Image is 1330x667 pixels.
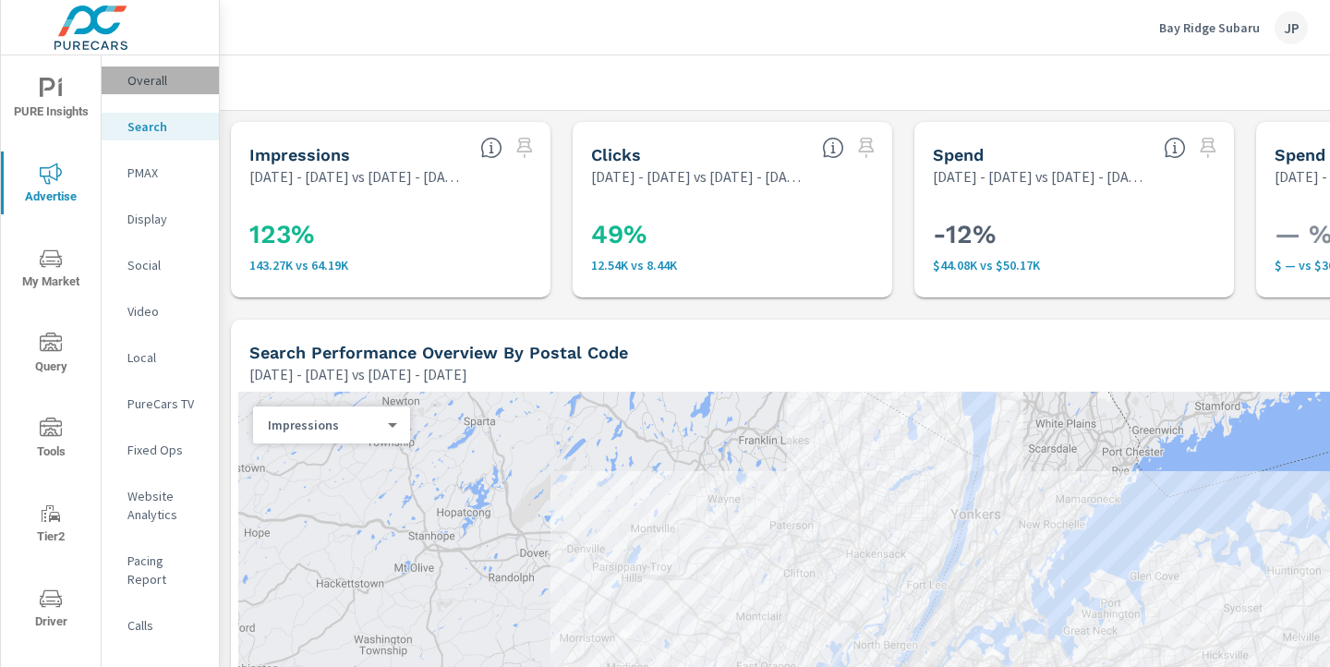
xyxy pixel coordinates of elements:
[127,210,204,228] p: Display
[127,256,204,274] p: Social
[127,441,204,459] p: Fixed Ops
[249,165,465,188] p: [DATE] - [DATE] vs [DATE] - [DATE]
[102,251,219,279] div: Social
[127,164,204,182] p: PMAX
[6,78,95,123] span: PURE Insights
[480,137,502,159] span: The number of times an ad was shown on your behalf.
[127,348,204,367] p: Local
[591,258,874,273] p: 12,535 vs 8,435
[591,165,807,188] p: [DATE] - [DATE] vs [DATE] - [DATE]
[249,258,532,273] p: 143,267 vs 64,192
[6,588,95,633] span: Driver
[102,344,219,371] div: Local
[127,394,204,413] p: PureCars TV
[127,71,204,90] p: Overall
[102,390,219,418] div: PureCars TV
[6,248,95,293] span: My Market
[1159,19,1260,36] p: Bay Ridge Subaru
[852,133,881,163] span: Select a preset date range to save this widget
[127,487,204,524] p: Website Analytics
[102,159,219,187] div: PMAX
[249,145,350,164] h5: Impressions
[933,165,1149,188] p: [DATE] - [DATE] vs [DATE] - [DATE]
[591,145,641,164] h5: Clicks
[510,133,539,163] span: Select a preset date range to save this widget
[933,145,984,164] h5: Spend
[6,333,95,378] span: Query
[591,219,874,250] h3: 49%
[6,503,95,548] span: Tier2
[249,363,467,385] p: [DATE] - [DATE] vs [DATE] - [DATE]
[1164,137,1186,159] span: The amount of money spent on advertising during the period.
[1275,11,1308,44] div: JP
[102,297,219,325] div: Video
[102,113,219,140] div: Search
[268,417,381,433] p: Impressions
[102,612,219,639] div: Calls
[102,482,219,528] div: Website Analytics
[249,219,532,250] h3: 123%
[127,552,204,588] p: Pacing Report
[249,343,628,362] h5: Search Performance Overview By Postal Code
[102,205,219,233] div: Display
[127,302,204,321] p: Video
[933,258,1215,273] p: $44,079 vs $50,171
[127,117,204,136] p: Search
[253,417,395,434] div: Impressions
[1193,133,1223,163] span: Select a preset date range to save this widget
[933,219,1215,250] h3: -12%
[102,436,219,464] div: Fixed Ops
[6,163,95,208] span: Advertise
[102,547,219,593] div: Pacing Report
[127,616,204,635] p: Calls
[6,418,95,463] span: Tools
[102,67,219,94] div: Overall
[822,137,844,159] span: The number of times an ad was clicked by a consumer.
